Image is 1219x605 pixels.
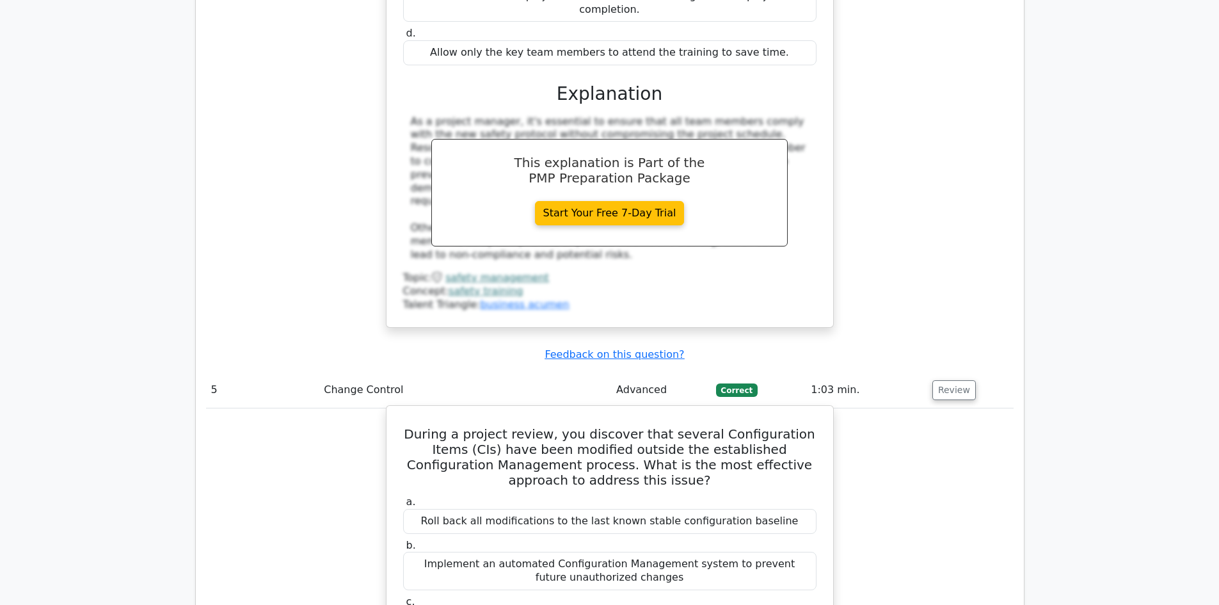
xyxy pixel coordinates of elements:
[206,372,319,408] td: 5
[406,496,416,508] span: a.
[403,271,817,285] div: Topic:
[480,298,569,311] a: business acumen
[403,552,817,590] div: Implement an automated Configuration Management system to prevent future unauthorized changes
[535,201,685,225] a: Start Your Free 7-Day Trial
[445,271,549,284] a: safety management
[932,380,976,400] button: Review
[406,27,416,39] span: d.
[411,83,809,105] h3: Explanation
[403,285,817,298] div: Concept:
[403,271,817,311] div: Talent Triangle:
[449,285,523,297] a: safety training
[716,383,758,396] span: Correct
[411,115,809,262] div: As a project manager, it's essential to ensure that all team members comply with the new safety p...
[806,372,927,408] td: 1:03 min.
[406,539,416,551] span: b.
[402,426,818,488] h5: During a project review, you discover that several Configuration Items (CIs) have been modified o...
[403,509,817,534] div: Roll back all modifications to the last known stable configuration baseline
[611,372,711,408] td: Advanced
[545,348,684,360] a: Feedback on this question?
[403,40,817,65] div: Allow only the key team members to attend the training to save time.
[319,372,611,408] td: Change Control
